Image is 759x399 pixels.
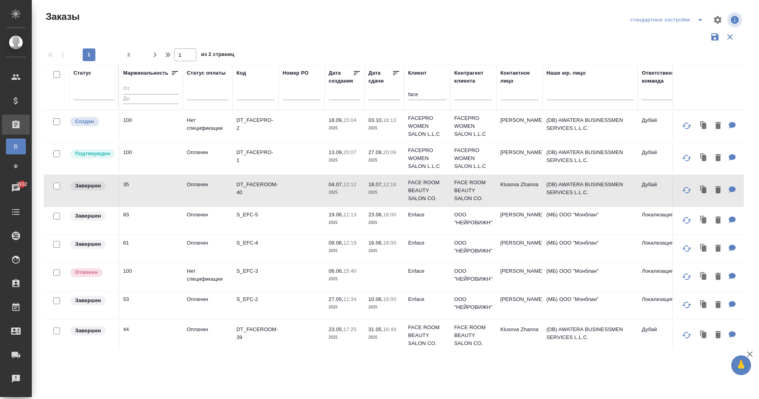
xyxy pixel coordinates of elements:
[383,326,396,332] p: 16:49
[711,212,725,229] button: Удалить
[638,291,684,319] td: Локализация
[708,10,727,29] span: Настроить таблицу
[283,69,308,77] div: Номер PO
[329,181,343,187] p: 04.07,
[183,322,232,349] td: Оплачен
[329,268,343,274] p: 06.06,
[368,333,400,341] p: 2025
[119,177,183,204] td: 35
[75,268,98,276] p: Отменен
[696,327,711,343] button: Клонировать
[677,239,696,258] button: Обновить
[75,212,101,220] p: Завершен
[236,326,275,341] p: DT_FACEROOM-39
[542,235,638,263] td: (МБ) ООО "Монблан"
[454,69,492,85] div: Контрагент клиента
[734,357,748,374] span: 🙏
[368,296,383,302] p: 10.06,
[329,212,343,218] p: 19.06,
[343,149,356,155] p: 20:07
[383,240,396,246] p: 18:00
[122,48,135,61] button: 2
[187,69,226,77] div: Статус оплаты
[343,181,356,187] p: 12:12
[70,267,114,278] div: Выставляет КМ после отмены со стороны клиента. Если уже после запуска – КМ пишет ПМу про отмену, ...
[343,268,356,274] p: 15:40
[454,146,492,170] p: FACEPRO WOMEN SALON L.L.C
[6,158,26,174] a: Ф
[711,269,725,285] button: Удалить
[70,116,114,127] div: Выставляется автоматически при создании заказа
[119,207,183,235] td: 83
[383,117,396,123] p: 16:13
[343,326,356,332] p: 17:25
[638,263,684,291] td: Локализация
[236,181,275,197] p: DT_FACEROOM-40
[696,241,711,257] button: Клонировать
[329,189,360,197] p: 2025
[236,267,275,275] p: S_EFC-3
[329,275,360,283] p: 2025
[677,326,696,345] button: Обновить
[500,69,538,85] div: Контактное лицо
[711,182,725,199] button: Удалить
[454,239,492,255] p: ООО "НЕЙРОВИЖН"
[201,50,234,61] span: из 2 страниц
[696,212,711,229] button: Клонировать
[368,189,400,197] p: 2025
[454,295,492,311] p: ООО "НЕЙРОВИЖН"
[696,182,711,199] button: Клонировать
[454,211,492,227] p: ООО "НЕЙРОВИЖН"
[408,295,446,303] p: Enface
[10,162,22,170] span: Ф
[75,297,101,305] p: Завершен
[454,179,492,202] p: FACE ROOM BEAUTY SALON CO.
[711,241,725,257] button: Удалить
[368,326,383,332] p: 31.05,
[707,29,722,44] button: Сохранить фильтры
[236,211,275,219] p: S_EFC-5
[75,118,94,125] p: Создан
[44,10,79,23] span: Заказы
[329,69,353,85] div: Дата создания
[496,322,542,349] td: Klusova Zhanna
[329,240,343,246] p: 09.06,
[638,177,684,204] td: Дубай
[329,124,360,132] p: 2025
[368,117,383,123] p: 03.10,
[236,116,275,132] p: DT_FACEPRO-2
[408,146,446,170] p: FACEPRO WOMEN SALON L.L.C
[119,235,183,263] td: 61
[368,212,383,218] p: 23.06,
[727,12,744,27] span: Посмотреть информацию
[383,212,396,218] p: 18:00
[454,114,492,138] p: FACEPRO WOMEN SALON L.L.C
[496,177,542,204] td: Klusova Zhanna
[119,263,183,291] td: 100
[119,291,183,319] td: 53
[638,207,684,235] td: Локализация
[408,69,426,77] div: Клиент
[542,177,638,204] td: (DB) AWATERA BUSINESSMEN SERVICES L.L.C.
[329,247,360,255] p: 2025
[383,181,396,187] p: 12:18
[75,150,110,158] p: Подтвержден
[642,69,681,85] div: Ответственная команда
[70,211,114,222] div: Выставляет КМ при направлении счета или после выполнения всех работ/сдачи заказа клиенту. Окончат...
[12,180,32,188] span: 3932
[542,207,638,235] td: (МБ) ООО "Монблан"
[542,263,638,291] td: (МБ) ООО "Монблан"
[711,150,725,166] button: Удалить
[183,207,232,235] td: Оплачен
[368,303,400,311] p: 2025
[628,13,708,26] div: split button
[183,291,232,319] td: Оплачен
[75,240,101,248] p: Завершен
[368,181,383,187] p: 18.07,
[731,355,751,375] button: 🙏
[408,267,446,275] p: Enface
[383,149,396,155] p: 20:09
[711,118,725,134] button: Удалить
[70,326,114,336] div: Выставляет КМ при направлении счета или после выполнения всех работ/сдачи заказа клиенту. Окончат...
[343,240,356,246] p: 12:19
